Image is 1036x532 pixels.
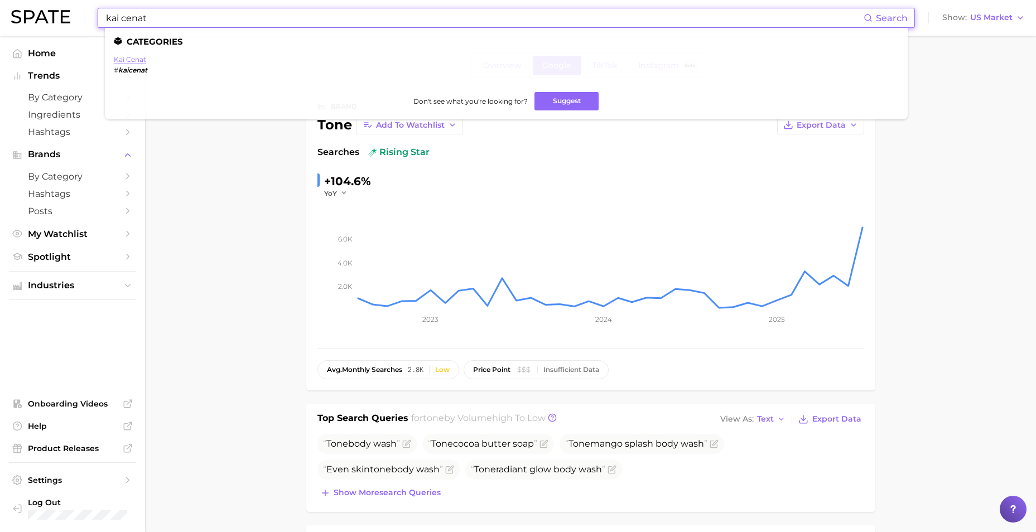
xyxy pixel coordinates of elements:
span: Add to Watchlist [376,120,445,130]
span: YoY [324,188,337,198]
span: monthly searches [327,366,402,374]
span: Onboarding Videos [28,399,117,409]
a: Spotlight [9,248,136,265]
tspan: 6.0k [338,235,353,243]
span: Help [28,421,117,431]
span: price point [473,366,510,374]
button: Flag as miscategorized or irrelevant [402,439,411,448]
button: Show moresearch queries [317,485,444,501]
input: Search here for a brand, industry, or ingredient [105,8,864,27]
button: price pointInsufficient Data [464,360,609,379]
span: body wash [323,438,400,449]
span: Even skin body wash [323,464,443,475]
span: Hashtags [28,127,117,137]
span: View As [720,416,754,422]
span: by Category [28,171,117,182]
a: Home [9,45,136,62]
button: ShowUS Market [939,11,1028,25]
tspan: 4.0k [338,259,353,267]
button: Brands [9,146,136,163]
span: radiant glow body wash [471,464,605,475]
abbr: average [327,365,342,374]
span: Spotlight [28,252,117,262]
a: Log out. Currently logged in with e-mail lerae.matz@unilever.com. [9,494,136,523]
span: cocoa butter soap [428,438,537,449]
span: Export Data [797,120,846,130]
span: Text [757,416,774,422]
div: +104.6% [324,172,371,190]
button: Flag as miscategorized or irrelevant [710,439,719,448]
a: by Category [9,168,136,185]
em: kaicenat [118,66,147,74]
div: tone [317,118,352,132]
h2: for by Volume [411,412,546,427]
span: Brands [28,149,117,159]
button: Export Data [777,115,864,134]
span: Industries [28,280,117,291]
span: Export Data [812,414,861,424]
button: YoY [324,188,348,198]
a: Posts [9,202,136,220]
span: tone [370,464,391,475]
a: by Category [9,89,136,106]
h1: Top Search Queries [317,412,408,427]
span: My Watchlist [28,229,117,239]
div: Insufficient Data [543,366,599,374]
span: US Market [970,14,1013,21]
a: Hashtags [9,123,136,141]
span: rising star [368,146,430,159]
button: Flag as miscategorized or irrelevant [539,439,548,448]
div: Low [435,366,450,374]
button: Industries [9,277,136,294]
span: # [114,66,118,74]
a: kai cenat [114,55,146,64]
button: Export Data [796,412,864,427]
button: Flag as miscategorized or irrelevant [445,465,454,474]
li: Categories [114,37,899,46]
a: Hashtags [9,185,136,202]
span: Tone [568,438,590,449]
span: Search [876,13,908,23]
a: My Watchlist [9,225,136,243]
span: tone [423,413,444,423]
span: Home [28,48,117,59]
span: Posts [28,206,117,216]
span: 2.8k [408,366,423,374]
span: Ingredients [28,109,117,120]
span: by Category [28,92,117,103]
img: SPATE [11,10,70,23]
span: Tone [474,464,496,475]
a: Help [9,418,136,434]
span: Tone [431,438,453,449]
button: Suggest [534,92,599,110]
tspan: 2024 [595,315,611,323]
span: Settings [28,475,117,485]
tspan: 2.0k [338,282,353,291]
a: Product Releases [9,440,136,457]
span: Tone [326,438,348,449]
img: rising star [368,148,377,157]
span: Don't see what you're looking for? [413,97,528,105]
button: avg.monthly searches2.8kLow [317,360,459,379]
a: Settings [9,472,136,489]
span: Show [942,14,967,21]
button: View AsText [717,412,789,427]
span: Searches [317,146,359,159]
button: Add to Watchlist [356,115,463,134]
tspan: 2025 [768,315,784,323]
span: Trends [28,71,117,81]
span: Hashtags [28,188,117,199]
span: Product Releases [28,443,117,453]
span: Show more search queries [334,488,441,497]
span: Log Out [28,497,127,507]
tspan: 2023 [422,315,439,323]
span: mango splash body wash [565,438,707,449]
button: Trends [9,67,136,84]
a: Ingredients [9,106,136,123]
button: Flag as miscategorized or irrelevant [608,465,616,474]
a: Onboarding Videos [9,395,136,412]
span: high to low [492,413,546,423]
